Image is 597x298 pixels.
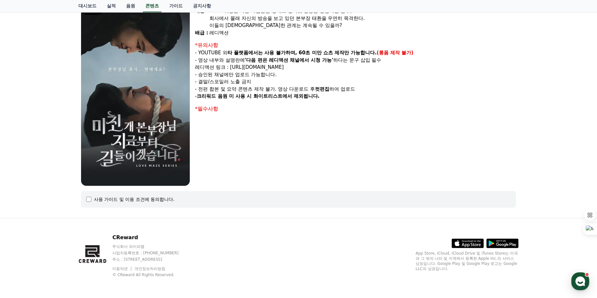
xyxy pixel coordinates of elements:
[245,57,333,63] strong: '다음 편은 레디액션 채널에서 시청 가능'
[112,250,191,256] p: 사업자등록번호 : [PHONE_NUMBER]
[195,105,516,113] div: *필수사항
[112,234,191,241] p: CReward
[83,204,124,220] a: 설정
[195,93,516,100] p: -
[195,49,516,57] p: - YOUTUBE 외
[195,71,516,78] p: - 승인된 채널에만 업로드 가능합니다.
[20,213,24,219] span: 홈
[195,41,516,49] div: *유의사항
[195,86,516,93] p: - 전편 합본 및 요약 콘텐츠 제작 불가. 영상 다운로드 후 하여 업로드
[195,64,516,71] p: 레디액션 링크 : [URL][DOMAIN_NAME]
[195,57,516,64] p: - 영상 내부와 설명란에 하다는 문구 삽입 필수
[2,204,42,220] a: 홈
[112,257,191,262] p: 주소 : [STREET_ADDRESS]
[99,213,107,219] span: 설정
[112,272,191,277] p: © CReward All Rights Reserved.
[59,214,67,219] span: 대화
[209,22,516,29] div: 이들의 [DEMOGRAPHIC_DATA]한 관계는 계속될 수 있을까?
[209,15,516,22] div: 회사에서 몰래 자신의 방송을 보고 있던 본부장 태환을 우연히 목격한다.
[94,196,175,203] div: 사용 가이드 및 이용 조건에 동의합니다.
[377,50,413,56] strong: (롱폼 제작 불가)
[315,86,329,92] strong: 컷편집
[227,50,377,56] strong: 타 플랫폼에서는 사용 불가하며, 60초 미만 쇼츠 제작만 가능합니다.
[195,78,516,86] p: - 결말/스포일러 노출 금지
[197,93,319,99] strong: 크리워드 음원 미 사용 시 화이트리스트에서 제외됩니다.
[134,266,165,271] a: 개인정보처리방침
[195,7,208,29] div: 내용 :
[416,251,519,271] p: App Store, iCloud, iCloud Drive 및 iTunes Store는 미국과 그 밖의 나라 및 지역에서 등록된 Apple Inc.의 서비스 상표입니다. Goo...
[209,29,516,37] div: 레디액션
[195,29,208,37] div: 배급 :
[42,204,83,220] a: 대화
[112,266,133,271] a: 이용약관
[112,244,191,249] p: 주식회사 와이피랩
